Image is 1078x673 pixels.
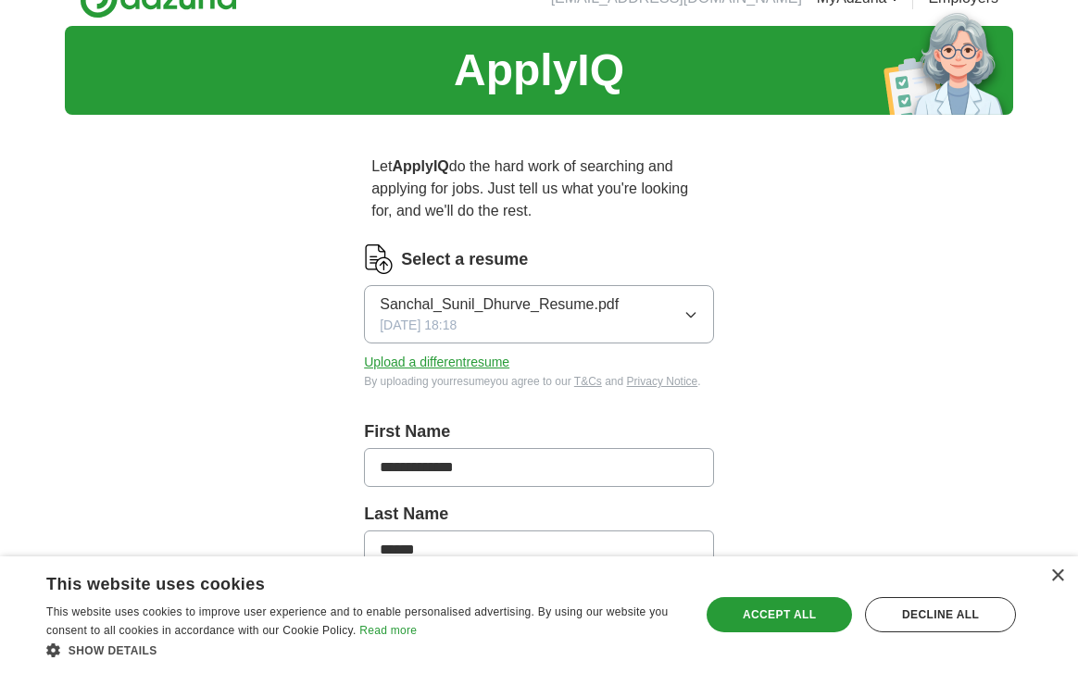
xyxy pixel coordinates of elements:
[627,375,698,388] a: Privacy Notice
[359,624,417,637] a: Read more, opens a new window
[865,597,1016,632] div: Decline all
[380,316,457,335] span: [DATE] 18:18
[364,285,714,343] button: Sanchal_Sunil_Dhurve_Resume.pdf[DATE] 18:18
[401,247,528,272] label: Select a resume
[392,158,448,174] strong: ApplyIQ
[1050,569,1064,583] div: Close
[574,375,602,388] a: T&Cs
[46,641,681,659] div: Show details
[364,244,394,274] img: CV Icon
[69,644,157,657] span: Show details
[46,567,634,595] div: This website uses cookies
[364,419,714,444] label: First Name
[364,148,714,230] p: Let do the hard work of searching and applying for jobs. Just tell us what you're looking for, an...
[380,293,619,316] span: Sanchal_Sunil_Dhurve_Resume.pdf
[364,353,509,372] button: Upload a differentresume
[454,37,624,104] h1: ApplyIQ
[46,605,668,637] span: This website uses cookies to improve user experience and to enable personalised advertising. By u...
[364,373,714,390] div: By uploading your resume you agree to our and .
[364,502,714,527] label: Last Name
[707,597,852,632] div: Accept all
